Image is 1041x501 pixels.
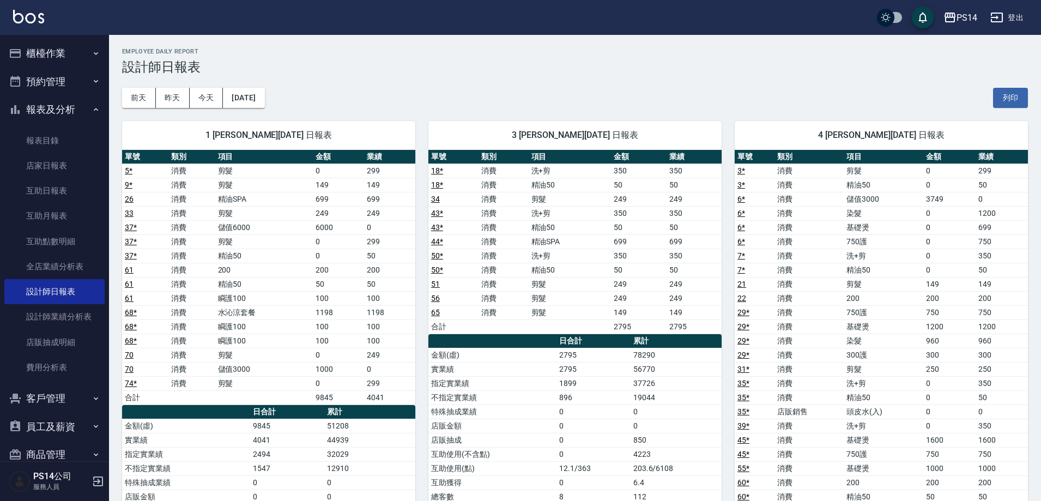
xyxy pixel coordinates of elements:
td: 特殊抽成業績 [428,405,556,419]
td: 4041 [250,433,324,447]
td: 消費 [774,178,844,192]
td: 瞬護100 [215,291,313,305]
th: 業績 [976,150,1028,164]
td: 350 [611,249,666,263]
td: 0 [923,263,976,277]
td: 消費 [774,390,844,405]
td: 149 [976,277,1028,291]
a: 34 [431,195,440,203]
td: 剪髮 [215,164,313,178]
th: 業績 [364,150,415,164]
td: 消費 [774,362,844,376]
button: 前天 [122,88,156,108]
td: 200 [364,263,415,277]
td: 200 [215,263,313,277]
td: 32029 [324,447,415,461]
td: 消費 [774,220,844,234]
td: 0 [923,206,976,220]
th: 業績 [667,150,722,164]
table: a dense table [428,150,722,334]
td: 960 [976,334,1028,348]
button: PS14 [939,7,982,29]
h5: PS14公司 [33,471,89,482]
td: 850 [631,433,722,447]
a: 33 [125,209,134,218]
a: 費用分析表 [4,355,105,380]
td: 消費 [774,164,844,178]
td: 消費 [168,291,215,305]
td: 消費 [168,192,215,206]
td: 消費 [774,376,844,390]
td: 消費 [774,305,844,319]
td: 合計 [122,390,168,405]
td: 699 [976,220,1028,234]
button: save [912,7,934,28]
a: 51 [431,280,440,288]
td: 消費 [168,305,215,319]
th: 單號 [735,150,774,164]
td: 0 [313,234,364,249]
td: 儲值3000 [844,192,923,206]
td: 6000 [313,220,364,234]
td: 水沁涼套餐 [215,305,313,319]
td: 699 [667,234,722,249]
td: 精油50 [844,263,923,277]
td: 消費 [479,192,529,206]
button: 列印 [993,88,1028,108]
td: 249 [611,277,666,291]
td: 0 [631,419,722,433]
td: 消費 [774,447,844,461]
td: 瞬護100 [215,319,313,334]
td: 消費 [479,277,529,291]
td: 0 [364,362,415,376]
td: 儲值6000 [215,220,313,234]
button: 商品管理 [4,440,105,469]
td: 頭皮水(入) [844,405,923,419]
td: 基礎燙 [844,433,923,447]
td: 0 [313,164,364,178]
td: 0 [631,405,722,419]
td: 洗+剪 [844,376,923,390]
a: 店家日報表 [4,153,105,178]
td: 精油50 [844,390,923,405]
div: PS14 [957,11,977,25]
td: 100 [364,319,415,334]
td: 1600 [976,433,1028,447]
td: 剪髮 [529,192,612,206]
td: 300 [923,348,976,362]
td: 299 [364,234,415,249]
td: 249 [667,277,722,291]
td: 2795 [611,319,666,334]
td: 9845 [313,390,364,405]
a: 店販抽成明細 [4,330,105,355]
td: 消費 [168,277,215,291]
span: 4 [PERSON_NAME][DATE] 日報表 [748,130,1015,141]
td: 剪髮 [529,291,612,305]
th: 項目 [844,150,923,164]
td: 2795 [556,362,630,376]
td: 44939 [324,433,415,447]
span: 3 [PERSON_NAME][DATE] 日報表 [441,130,709,141]
td: 750 [923,305,976,319]
td: 750 [976,234,1028,249]
td: 350 [976,376,1028,390]
td: 精油50 [844,178,923,192]
th: 類別 [774,150,844,164]
td: 消費 [774,206,844,220]
a: 全店業績分析表 [4,254,105,279]
td: 249 [667,291,722,305]
th: 金額 [923,150,976,164]
td: 染髮 [844,334,923,348]
td: 300 [976,348,1028,362]
td: 50 [611,178,666,192]
a: 互助月報表 [4,203,105,228]
td: 149 [923,277,976,291]
td: 消費 [168,319,215,334]
td: 合計 [428,319,479,334]
td: 消費 [774,334,844,348]
td: 消費 [774,192,844,206]
td: 250 [976,362,1028,376]
td: 儲值3000 [215,362,313,376]
td: 50 [976,263,1028,277]
td: 350 [667,164,722,178]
